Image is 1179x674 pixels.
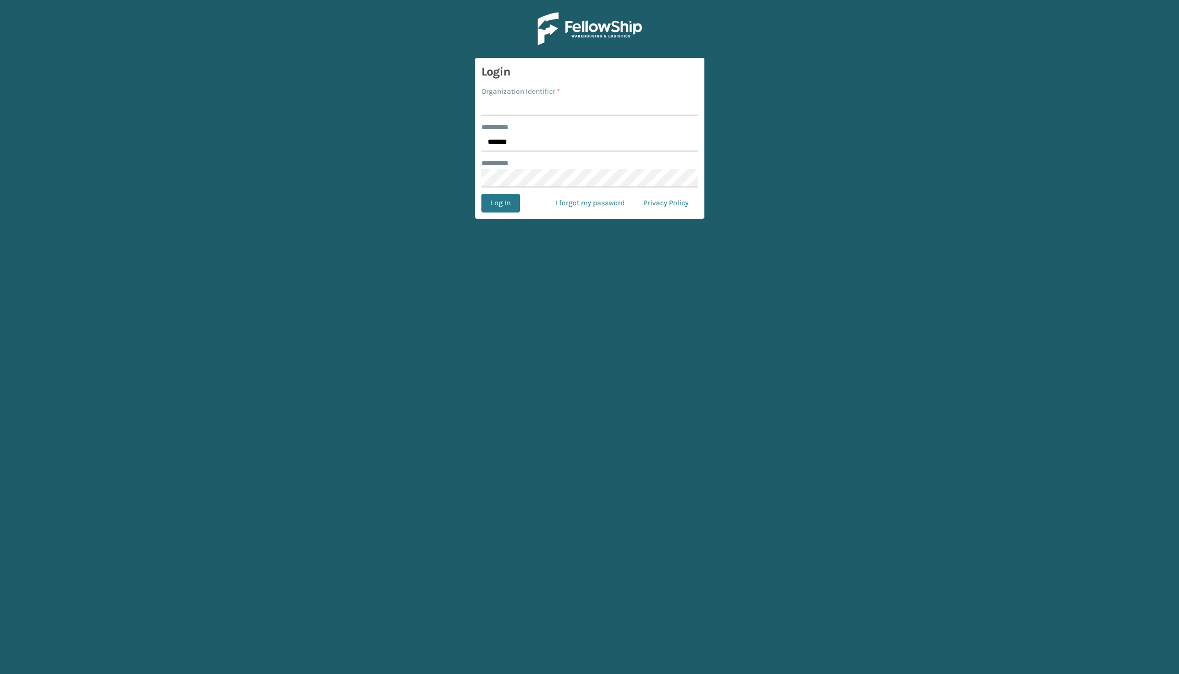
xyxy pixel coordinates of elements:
label: Organization Identifier [481,86,560,97]
button: Log In [481,194,520,213]
a: Privacy Policy [634,194,698,213]
a: I forgot my password [546,194,634,213]
img: Logo [538,13,642,45]
h3: Login [481,64,698,80]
